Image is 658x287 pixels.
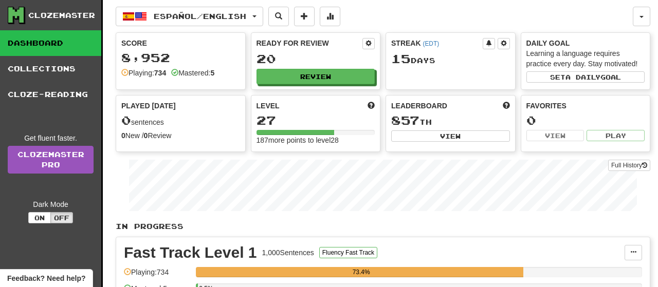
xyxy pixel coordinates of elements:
div: th [391,114,510,127]
div: Playing: [121,68,166,78]
button: Play [587,130,645,141]
button: Add sentence to collection [294,7,315,26]
div: 20 [257,52,375,65]
button: More stats [320,7,340,26]
button: Fluency Fast Track [319,247,377,258]
div: Playing: 734 [124,267,191,284]
div: 27 [257,114,375,127]
span: Score more points to level up [368,101,375,111]
div: Learning a language requires practice every day. Stay motivated! [526,48,645,69]
div: Get fluent faster. [8,133,94,143]
button: Español/English [116,7,263,26]
strong: 734 [154,69,166,77]
strong: 0 [144,131,148,140]
span: This week in points, UTC [503,101,510,111]
span: a daily [565,73,600,81]
div: 187 more points to level 28 [257,135,375,145]
div: Favorites [526,101,645,111]
span: 15 [391,51,411,66]
p: In Progress [116,221,650,232]
div: Day s [391,52,510,66]
span: Played [DATE] [121,101,176,111]
span: 857 [391,113,419,127]
a: (EDT) [423,40,439,47]
a: ClozemasterPro [8,146,94,174]
div: 0 [526,114,645,127]
button: View [391,130,510,142]
div: Ready for Review [257,38,363,48]
span: Leaderboard [391,101,447,111]
div: 8,952 [121,51,240,64]
button: Full History [608,160,650,171]
div: Score [121,38,240,48]
div: 1,000 Sentences [262,247,314,258]
div: Mastered: [171,68,214,78]
div: New / Review [121,130,240,141]
div: Fast Track Level 1 [124,245,257,260]
span: 0 [121,113,131,127]
div: Streak [391,38,483,48]
strong: 5 [210,69,214,77]
div: sentences [121,114,240,127]
span: Level [257,101,280,111]
strong: 0 [121,131,125,140]
button: Search sentences [268,7,289,26]
button: Seta dailygoal [526,71,645,83]
div: 73.4% [199,267,523,277]
div: Daily Goal [526,38,645,48]
button: On [28,212,51,223]
span: Open feedback widget [7,273,85,283]
button: Review [257,69,375,84]
button: View [526,130,584,141]
span: Español / English [154,12,246,21]
div: Dark Mode [8,199,94,209]
div: Clozemaster [28,10,95,21]
button: Off [50,212,73,223]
